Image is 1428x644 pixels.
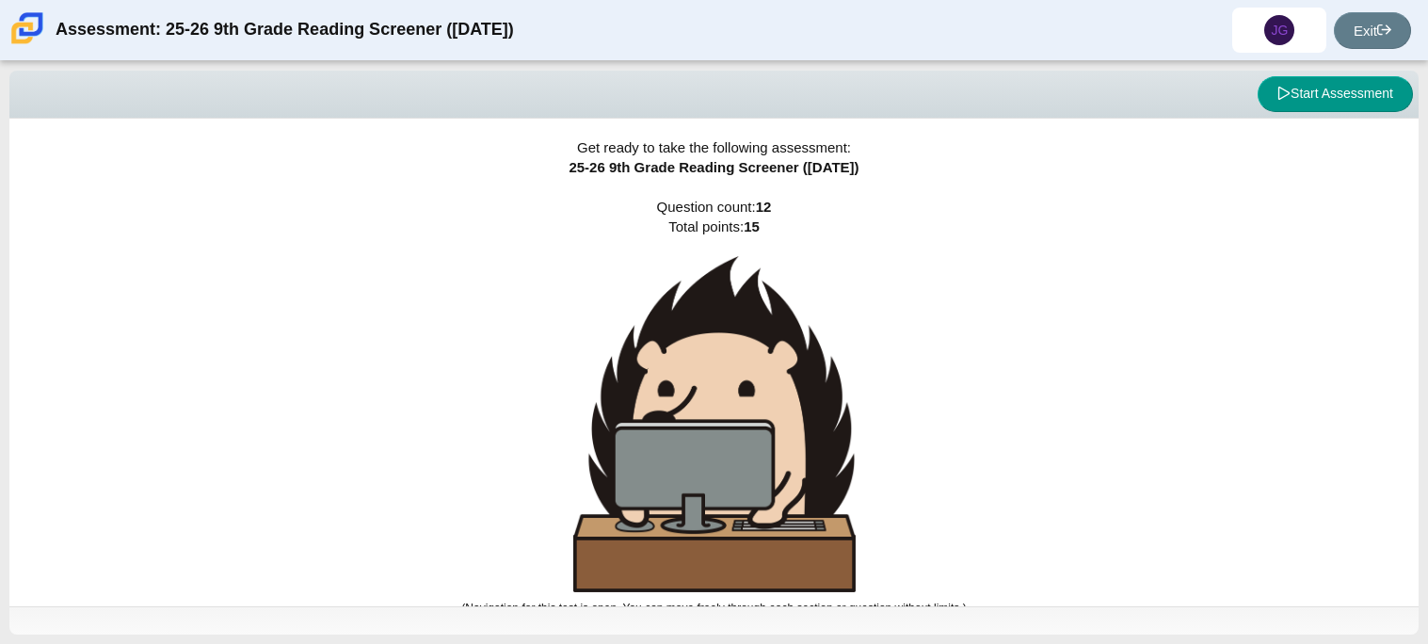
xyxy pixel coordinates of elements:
b: 15 [744,218,760,234]
a: Exit [1334,12,1411,49]
b: 12 [756,199,772,215]
small: (Navigation for this test is open. You can move freely through each section or question without l... [461,602,966,615]
span: Get ready to take the following assessment: [577,139,851,155]
button: Start Assessment [1258,76,1413,112]
img: Carmen School of Science & Technology [8,8,47,48]
a: Carmen School of Science & Technology [8,35,47,51]
span: 25-26 9th Grade Reading Screener ([DATE]) [569,159,858,175]
img: hedgehog-behind-computer-large.png [573,256,856,592]
div: Assessment: 25-26 9th Grade Reading Screener ([DATE]) [56,8,514,53]
span: Question count: Total points: [461,199,966,615]
span: JG [1272,24,1289,37]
